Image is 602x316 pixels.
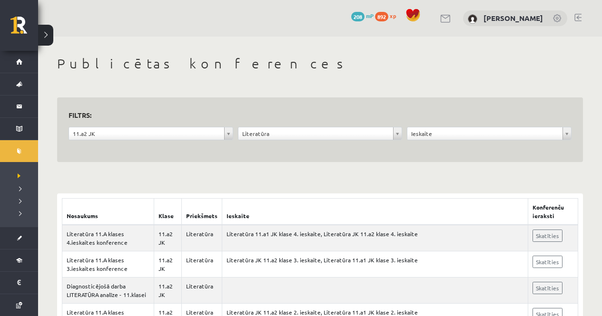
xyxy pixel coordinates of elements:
[351,12,365,21] span: 208
[69,127,233,140] a: 11.a2 JK
[10,17,38,40] a: Rīgas 1. Tālmācības vidusskola
[222,199,528,225] th: Ieskaite
[375,12,388,21] span: 892
[366,12,374,19] span: mP
[62,278,154,304] td: Diagnosticējošā darba LITERATŪRA analīze - 11.klasei
[533,256,563,268] a: Skatīties
[222,251,528,278] td: Literatūra JK 11.a2 klase 3. ieskaite, Literatūra 11.a1 JK klase 3. ieskaite
[484,13,543,23] a: [PERSON_NAME]
[154,278,181,304] td: 11.a2 JK
[181,225,222,251] td: Literatūra
[154,251,181,278] td: 11.a2 JK
[57,56,583,72] h1: Publicētas konferences
[468,14,477,24] img: Marija Marta Lovniece
[73,127,220,140] span: 11.a2 JK
[533,282,563,294] a: Skatīties
[154,225,181,251] td: 11.a2 JK
[69,109,560,122] h3: Filtrs:
[407,127,571,140] a: Ieskaite
[62,251,154,278] td: Literatūra 11.A klases 3.ieskaites konference
[411,127,559,140] span: Ieskaite
[533,230,563,242] a: Skatīties
[62,199,154,225] th: Nosaukums
[242,127,390,140] span: Literatūra
[375,12,401,19] a: 892 xp
[181,278,222,304] td: Literatūra
[62,225,154,251] td: Literatūra 11.A klases 4.ieskaites konference
[222,225,528,251] td: Literatūra 11.a1 JK klase 4. ieskaite, Literatūra JK 11.a2 klase 4. ieskaite
[181,251,222,278] td: Literatūra
[238,127,402,140] a: Literatūra
[154,199,181,225] th: Klase
[528,199,578,225] th: Konferenču ieraksti
[351,12,374,19] a: 208 mP
[390,12,396,19] span: xp
[181,199,222,225] th: Priekšmets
